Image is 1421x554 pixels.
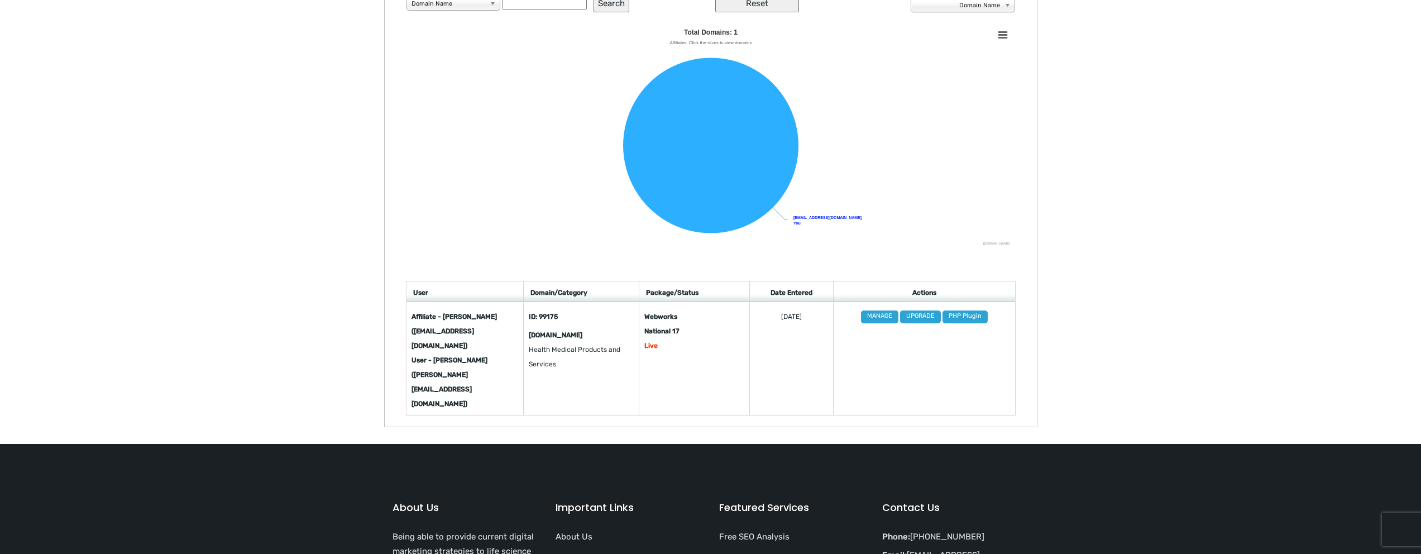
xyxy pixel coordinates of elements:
a: PHP Plugin [942,311,988,323]
h5: Important Links [556,500,702,515]
strong: Live [644,342,658,350]
h5: Contact Us [882,500,1029,515]
text: Affiliates: Click the slices to view domains [669,40,752,45]
a: Free SEO Analysis [719,532,790,542]
div: Domain/Category [523,281,639,302]
svg: Total Domains: 1 [406,24,1016,247]
strong: Webworks National 17 [644,313,680,335]
a: About Us [556,532,592,542]
div: Package/Status [639,281,750,302]
div: Actions [833,281,1016,302]
strong: User - [PERSON_NAME] ([PERSON_NAME][EMAIL_ADDRESS][DOMAIN_NAME]) [412,356,487,408]
strong: [DOMAIN_NAME] [529,331,582,339]
div: User [406,281,524,302]
a: UPGRADE [900,311,941,323]
div: Date Entered [749,281,833,302]
text: Total Domains: 1 [684,28,738,36]
p: [PHONE_NUMBER] [882,529,1029,544]
text: [DOMAIN_NAME] [983,242,1009,245]
text: [EMAIL_ADDRESS][DOMAIN_NAME] You [793,216,862,225]
strong: Affiliate - [PERSON_NAME] ([EMAIL_ADDRESS][DOMAIN_NAME]) [412,313,497,350]
h5: About Us [393,500,539,515]
h5: Featured Services [719,500,866,515]
a: MANAGE [861,311,898,323]
div: [DATE] [749,302,833,415]
strong: Phone: [882,532,910,542]
p: Health Medical Products and Services [529,342,634,371]
strong: ID: 99175 [529,313,558,321]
